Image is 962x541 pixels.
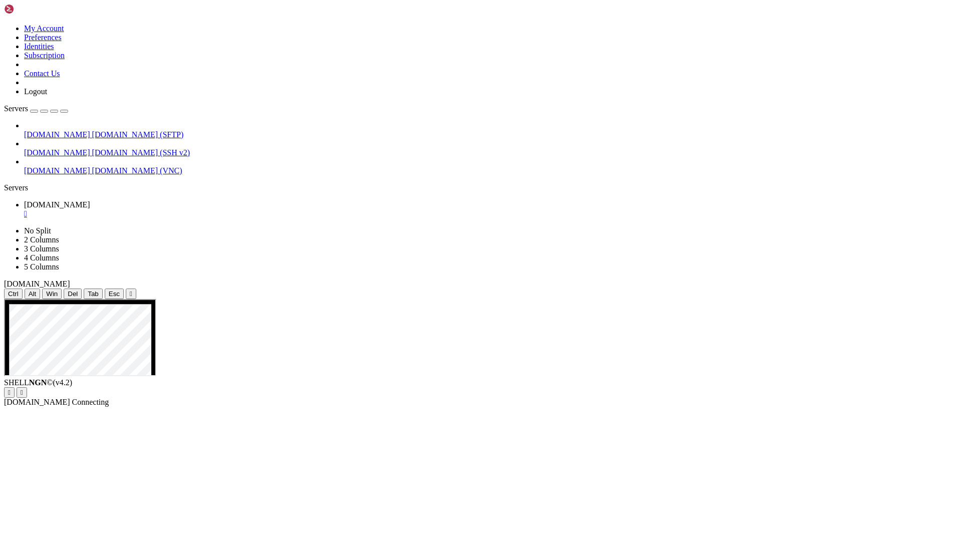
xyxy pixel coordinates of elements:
li: [DOMAIN_NAME] [DOMAIN_NAME] (VNC) [24,157,958,175]
button: Del [64,289,82,299]
span: [DOMAIN_NAME] [24,130,90,139]
button:  [17,387,27,398]
div:  [21,389,23,396]
span: [DOMAIN_NAME] [4,398,70,406]
span: [DOMAIN_NAME] [24,148,90,157]
div:  [130,290,132,298]
a: h.ycloud.info [24,200,958,218]
div:  [8,389,11,396]
a: Subscription [24,51,65,60]
a: [DOMAIN_NAME] [DOMAIN_NAME] (SFTP) [24,130,958,139]
img: Shellngn [4,4,62,14]
button:  [126,289,136,299]
li: [DOMAIN_NAME] [DOMAIN_NAME] (SSH v2) [24,139,958,157]
a: [DOMAIN_NAME] [DOMAIN_NAME] (SSH v2) [24,148,958,157]
button: Win [42,289,62,299]
button:  [4,387,15,398]
a:  [24,209,958,218]
a: Contact Us [24,69,60,78]
a: 4 Columns [24,253,59,262]
a: 3 Columns [24,244,59,253]
span: Alt [29,290,37,298]
span: [DOMAIN_NAME] [24,166,90,175]
span: [DOMAIN_NAME] [24,200,90,209]
button: Tab [84,289,103,299]
span: 4.2.0 [53,378,73,387]
span: SHELL © [4,378,72,387]
div: Servers [4,183,958,192]
span: Ctrl [8,290,19,298]
a: [DOMAIN_NAME] [DOMAIN_NAME] (VNC) [24,166,958,175]
a: Identities [24,42,54,51]
a: Servers [4,104,68,113]
span: [DOMAIN_NAME] [4,280,70,288]
span: Win [46,290,58,298]
button: Alt [25,289,41,299]
a: My Account [24,24,64,33]
span: [DOMAIN_NAME] (SFTP) [92,130,184,139]
span: Esc [109,290,120,298]
span: Servers [4,104,28,113]
li: [DOMAIN_NAME] [DOMAIN_NAME] (SFTP) [24,121,958,139]
span: Tab [88,290,99,298]
span: [DOMAIN_NAME] (VNC) [92,166,182,175]
a: Preferences [24,33,62,42]
b: NGN [29,378,47,387]
button: Ctrl [4,289,23,299]
span: Del [68,290,78,298]
a: 2 Columns [24,235,59,244]
span: Connecting [72,398,109,406]
span: [DOMAIN_NAME] (SSH v2) [92,148,190,157]
a: No Split [24,226,51,235]
a: Logout [24,87,47,96]
a: 5 Columns [24,262,59,271]
button: Esc [105,289,124,299]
